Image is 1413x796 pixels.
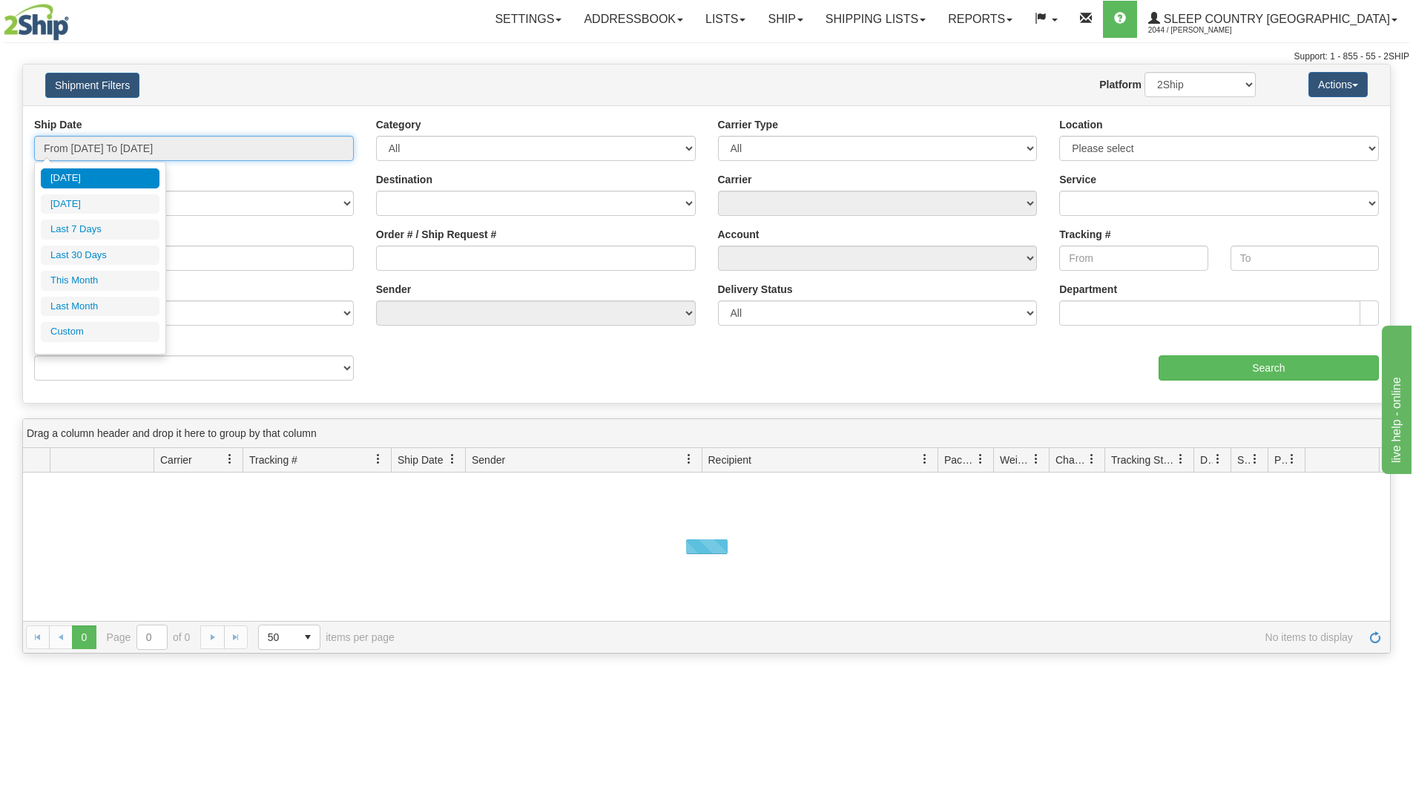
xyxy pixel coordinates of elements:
span: Sleep Country [GEOGRAPHIC_DATA] [1160,13,1390,25]
button: Shipment Filters [45,73,139,98]
label: Tracking # [1059,227,1110,242]
label: Sender [376,282,411,297]
span: Delivery Status [1200,453,1213,467]
span: Weight [1000,453,1031,467]
label: Delivery Status [718,282,793,297]
label: Destination [376,172,432,187]
span: 50 [268,630,287,645]
a: Sender filter column settings [676,447,702,472]
a: Delivery Status filter column settings [1205,447,1231,472]
a: Tracking Status filter column settings [1168,447,1193,472]
span: Tracking Status [1111,453,1176,467]
a: Reports [937,1,1024,38]
label: Account [718,227,760,242]
label: Order # / Ship Request # [376,227,497,242]
span: Pickup Status [1274,453,1287,467]
a: Tracking # filter column settings [366,447,391,472]
label: Location [1059,117,1102,132]
img: logo2044.jpg [4,4,69,41]
a: Refresh [1363,625,1387,649]
span: No items to display [415,631,1353,643]
a: Sleep Country [GEOGRAPHIC_DATA] 2044 / [PERSON_NAME] [1137,1,1409,38]
a: Recipient filter column settings [912,447,938,472]
div: Support: 1 - 855 - 55 - 2SHIP [4,50,1409,63]
label: Carrier Type [718,117,778,132]
span: Sender [472,453,505,467]
span: 2044 / [PERSON_NAME] [1148,23,1259,38]
li: Last 30 Days [41,246,159,266]
span: select [296,625,320,649]
span: Recipient [708,453,751,467]
a: Packages filter column settings [968,447,993,472]
div: live help - online [11,9,137,27]
a: Carrier filter column settings [217,447,243,472]
a: Weight filter column settings [1024,447,1049,472]
div: grid grouping header [23,419,1390,448]
li: [DATE] [41,194,159,214]
a: Addressbook [573,1,694,38]
a: Settings [484,1,573,38]
a: Shipment Issues filter column settings [1242,447,1268,472]
a: Pickup Status filter column settings [1279,447,1305,472]
label: Platform [1099,77,1142,92]
a: Lists [694,1,757,38]
input: From [1059,246,1208,271]
li: Last 7 Days [41,220,159,240]
li: This Month [41,271,159,291]
span: Carrier [160,453,192,467]
span: Page of 0 [107,625,191,650]
input: To [1231,246,1379,271]
span: Page sizes drop down [258,625,320,650]
label: Department [1059,282,1117,297]
label: Carrier [718,172,752,187]
a: Ship [757,1,814,38]
span: Charge [1055,453,1087,467]
label: Service [1059,172,1096,187]
li: Last Month [41,297,159,317]
span: Shipment Issues [1237,453,1250,467]
button: Actions [1308,72,1368,97]
input: Search [1159,355,1379,381]
span: Packages [944,453,975,467]
iframe: chat widget [1379,322,1412,473]
span: items per page [258,625,395,650]
label: Ship Date [34,117,82,132]
span: Ship Date [398,453,443,467]
span: Tracking # [249,453,297,467]
label: Category [376,117,421,132]
li: Custom [41,322,159,342]
a: Shipping lists [814,1,937,38]
a: Ship Date filter column settings [440,447,465,472]
li: [DATE] [41,168,159,188]
span: Page 0 [72,625,96,649]
a: Charge filter column settings [1079,447,1104,472]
